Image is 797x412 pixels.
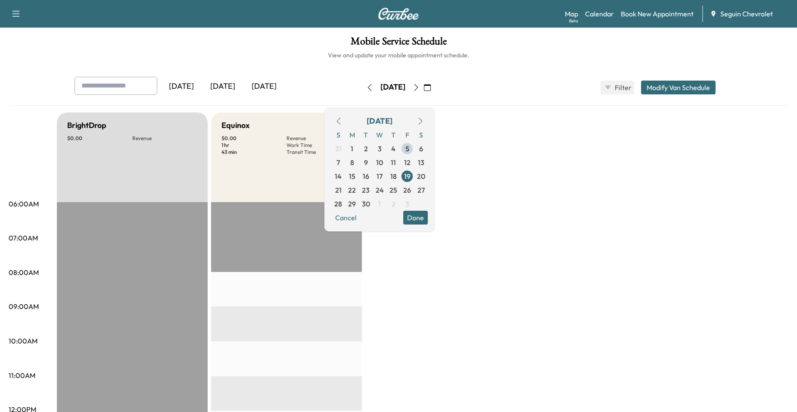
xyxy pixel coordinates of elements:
[221,135,286,142] p: $ 0.00
[417,185,425,195] span: 27
[335,144,342,154] span: 31
[641,81,716,94] button: Modify Van Schedule
[67,135,132,142] p: $ 0.00
[351,144,353,154] span: 1
[565,9,578,19] a: MapBeta
[404,171,411,181] span: 19
[585,9,614,19] a: Calendar
[378,199,381,209] span: 1
[364,157,368,168] span: 9
[417,171,425,181] span: 20
[386,128,400,142] span: T
[243,77,285,97] div: [DATE]
[418,157,424,168] span: 13
[376,157,383,168] span: 10
[350,157,354,168] span: 8
[335,185,342,195] span: 21
[405,144,409,154] span: 5
[615,82,630,93] span: Filter
[377,171,383,181] span: 17
[336,157,340,168] span: 7
[349,171,355,181] span: 15
[362,199,370,209] span: 30
[9,370,35,381] p: 11:00AM
[331,211,361,225] button: Cancel
[9,233,38,243] p: 07:00AM
[221,119,249,131] h5: Equinox
[335,171,342,181] span: 14
[348,185,356,195] span: 22
[380,82,405,93] div: [DATE]
[334,199,342,209] span: 28
[390,171,397,181] span: 18
[331,128,345,142] span: S
[405,199,409,209] span: 3
[403,185,411,195] span: 26
[202,77,243,97] div: [DATE]
[359,128,373,142] span: T
[404,157,411,168] span: 12
[286,149,352,156] p: Transit Time
[400,128,414,142] span: F
[414,128,428,142] span: S
[391,144,395,154] span: 4
[378,144,382,154] span: 3
[221,142,286,149] p: 1 hr
[364,144,368,154] span: 2
[161,77,202,97] div: [DATE]
[9,267,39,278] p: 08:00AM
[286,142,352,149] p: Work Time
[621,9,694,19] a: Book New Appointment
[376,185,384,195] span: 24
[389,185,397,195] span: 25
[391,157,396,168] span: 11
[419,144,423,154] span: 6
[67,119,106,131] h5: BrightDrop
[9,199,39,209] p: 06:00AM
[569,18,578,24] div: Beta
[286,135,352,142] p: Revenue
[403,211,428,225] button: Done
[348,199,356,209] span: 29
[363,171,369,181] span: 16
[345,128,359,142] span: M
[9,36,788,51] h1: Mobile Service Schedule
[373,128,386,142] span: W
[367,115,392,127] div: [DATE]
[132,135,197,142] p: Revenue
[378,8,419,20] img: Curbee Logo
[9,336,37,346] p: 10:00AM
[720,9,773,19] span: Seguin Chevrolet
[362,185,370,195] span: 23
[601,81,634,94] button: Filter
[9,51,788,59] h6: View and update your mobile appointment schedule.
[221,149,286,156] p: 43 min
[392,199,395,209] span: 2
[9,301,39,312] p: 09:00AM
